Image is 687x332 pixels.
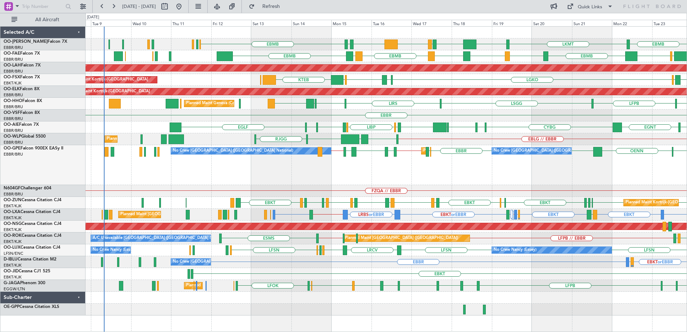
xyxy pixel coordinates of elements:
[372,20,412,26] div: Tue 16
[4,192,23,197] a: EBBR/BRU
[4,234,22,238] span: OO-ROK
[4,123,39,127] a: OO-AIEFalcon 7X
[173,146,293,156] div: No Crew [GEOGRAPHIC_DATA] ([GEOGRAPHIC_DATA] National)
[4,269,19,273] span: OO-JID
[4,305,59,309] a: OE-GPPCessna Citation XLS
[211,20,252,26] div: Fri 12
[578,4,602,11] div: Quick Links
[4,116,23,121] a: EBBR/BRU
[4,186,51,190] a: N604GFChallenger 604
[4,51,40,56] a: OO-FAEFalcon 7X
[494,245,536,255] div: No Crew Nancy (Essey)
[4,92,23,98] a: EBBR/BRU
[4,99,22,103] span: OO-HHO
[4,210,60,214] a: OO-LXACessna Citation CJ4
[612,20,652,26] div: Mon 22
[4,227,22,232] a: EBKT/KJK
[411,20,452,26] div: Wed 17
[4,281,45,285] a: G-JAGAPhenom 300
[4,40,67,44] a: OO-[PERSON_NAME]Falcon 7X
[4,146,20,151] span: OO-GPE
[4,269,50,273] a: OO-JIDCessna CJ1 525
[256,4,286,9] span: Refresh
[4,87,40,91] a: OO-ELKFalcon 8X
[345,233,458,244] div: Planned Maint [GEOGRAPHIC_DATA] ([GEOGRAPHIC_DATA])
[492,20,532,26] div: Fri 19
[4,245,60,250] a: OO-LUXCessna Citation CJ4
[107,134,144,144] div: Planned Maint Liege
[532,20,572,26] div: Sat 20
[4,45,23,50] a: EBBR/BRU
[91,20,131,26] div: Tue 9
[423,146,553,156] div: Planned Maint [GEOGRAPHIC_DATA] ([GEOGRAPHIC_DATA] National)
[186,98,245,109] div: Planned Maint Geneva (Cointrin)
[4,245,20,250] span: OO-LUX
[251,20,291,26] div: Sat 13
[87,14,99,20] div: [DATE]
[8,14,78,26] button: All Aircraft
[64,74,148,85] div: Planned Maint Kortrijk-[GEOGRAPHIC_DATA]
[4,87,20,91] span: OO-ELK
[4,251,23,256] a: LFSN/ENC
[4,198,61,202] a: OO-ZUNCessna Citation CJ4
[4,186,20,190] span: N604GF
[4,75,40,79] a: OO-FSXFalcon 7X
[452,20,492,26] div: Thu 18
[4,215,22,221] a: EBKT/KJK
[572,20,612,26] div: Sun 21
[4,286,25,292] a: EGGW/LTN
[4,305,19,309] span: OE-GPP
[4,140,23,145] a: EBBR/BRU
[4,239,22,244] a: EBKT/KJK
[66,86,150,97] div: Planned Maint Kortrijk-[GEOGRAPHIC_DATA]
[4,198,22,202] span: OO-ZUN
[4,134,46,139] a: OO-WLPGlobal 5500
[291,20,332,26] div: Sun 14
[4,111,40,115] a: OO-VSFFalcon 8X
[186,280,299,291] div: Planned Maint [GEOGRAPHIC_DATA] ([GEOGRAPHIC_DATA])
[4,263,22,268] a: EBKT/KJK
[4,57,23,62] a: EBBR/BRU
[4,222,61,226] a: OO-NSGCessna Citation CJ4
[4,257,18,262] span: D-IBLU
[4,281,20,285] span: G-JAGA
[19,17,76,22] span: All Aircraft
[171,20,211,26] div: Thu 11
[122,3,156,10] span: [DATE] - [DATE]
[4,146,63,151] a: OO-GPEFalcon 900EX EASy II
[4,75,20,79] span: OO-FSX
[4,99,42,103] a: OO-HHOFalcon 8X
[245,1,289,12] button: Refresh
[93,233,226,244] div: A/C Unavailable [GEOGRAPHIC_DATA] ([GEOGRAPHIC_DATA] National)
[4,63,21,68] span: OO-LAH
[4,234,61,238] a: OO-ROKCessna Citation CJ4
[4,203,22,209] a: EBKT/KJK
[4,111,20,115] span: OO-VSF
[4,51,20,56] span: OO-FAE
[4,69,23,74] a: EBBR/BRU
[4,134,21,139] span: OO-WLP
[331,20,372,26] div: Mon 15
[4,222,22,226] span: OO-NSG
[4,275,22,280] a: EBKT/KJK
[4,80,22,86] a: EBKT/KJK
[4,40,47,44] span: OO-[PERSON_NAME]
[131,20,171,26] div: Wed 10
[93,245,135,255] div: No Crew Nancy (Essey)
[120,209,250,220] div: Planned Maint [GEOGRAPHIC_DATA] ([GEOGRAPHIC_DATA] National)
[494,146,614,156] div: No Crew [GEOGRAPHIC_DATA] ([GEOGRAPHIC_DATA] National)
[173,257,293,267] div: No Crew [GEOGRAPHIC_DATA] ([GEOGRAPHIC_DATA] National)
[4,257,56,262] a: D-IBLUCessna Citation M2
[563,1,617,12] button: Quick Links
[4,123,19,127] span: OO-AIE
[4,210,20,214] span: OO-LXA
[22,1,63,12] input: Trip Number
[4,152,23,157] a: EBBR/BRU
[4,63,41,68] a: OO-LAHFalcon 7X
[4,128,23,133] a: EBBR/BRU
[4,104,23,110] a: EBBR/BRU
